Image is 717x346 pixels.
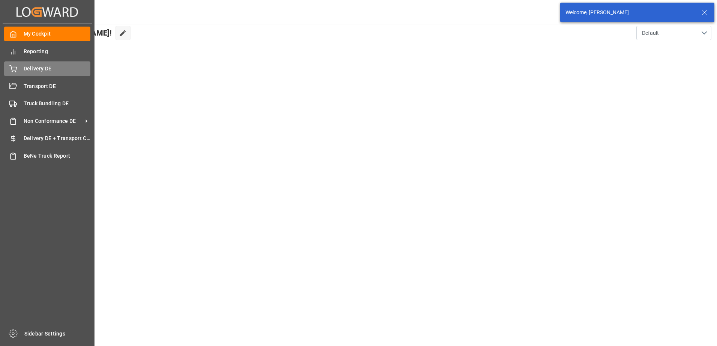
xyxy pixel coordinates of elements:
button: open menu [636,26,711,40]
span: Delivery DE [24,65,91,73]
span: Delivery DE + Transport Cost [24,134,91,142]
span: Default [642,29,659,37]
span: BeNe Truck Report [24,152,91,160]
a: Truck Bundling DE [4,96,90,111]
a: Delivery DE [4,61,90,76]
a: My Cockpit [4,27,90,41]
span: Sidebar Settings [24,330,91,338]
a: BeNe Truck Report [4,148,90,163]
a: Transport DE [4,79,90,93]
span: Truck Bundling DE [24,100,91,107]
div: Welcome, [PERSON_NAME] [565,9,694,16]
span: Reporting [24,48,91,55]
span: Non Conformance DE [24,117,83,125]
a: Delivery DE + Transport Cost [4,131,90,146]
span: Hello [PERSON_NAME]! [31,26,112,40]
span: My Cockpit [24,30,91,38]
a: Reporting [4,44,90,58]
span: Transport DE [24,82,91,90]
